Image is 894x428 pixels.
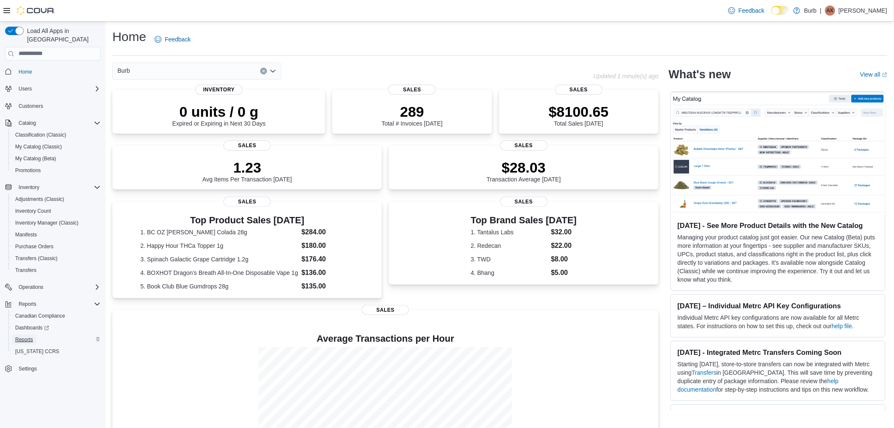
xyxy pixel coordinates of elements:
[12,346,101,357] span: Washington CCRS
[15,299,101,309] span: Reports
[12,154,101,164] span: My Catalog (Beta)
[15,84,35,94] button: Users
[551,254,577,264] dd: $8.00
[551,227,577,237] dd: $32.00
[15,67,35,77] a: Home
[15,231,37,238] span: Manifests
[112,28,146,45] h1: Home
[2,181,104,193] button: Inventory
[15,299,40,309] button: Reports
[15,324,49,331] span: Dashboards
[804,5,817,16] p: Burb
[302,241,354,251] dd: $180.00
[820,5,822,16] p: |
[302,268,354,278] dd: $136.00
[140,228,298,236] dt: 1. BC OZ [PERSON_NAME] Colada 28g
[15,363,101,374] span: Settings
[12,241,101,252] span: Purchase Orders
[17,6,55,15] img: Cova
[678,221,878,230] h3: [DATE] - See More Product Details with the New Catalog
[471,241,548,250] dt: 2. Redecan
[12,165,101,176] span: Promotions
[2,100,104,112] button: Customers
[500,140,548,151] span: Sales
[15,282,47,292] button: Operations
[8,252,104,264] button: Transfers (Classic)
[12,323,101,333] span: Dashboards
[12,335,36,345] a: Reports
[15,101,101,111] span: Customers
[2,66,104,78] button: Home
[12,311,68,321] a: Canadian Compliance
[15,118,101,128] span: Catalog
[860,71,887,78] a: View allExternal link
[15,101,46,111] a: Customers
[8,346,104,357] button: [US_STATE] CCRS
[302,254,354,264] dd: $176.40
[15,118,39,128] button: Catalog
[12,230,40,240] a: Manifests
[15,267,36,274] span: Transfers
[594,73,659,80] p: Updated 1 minute(s) ago
[15,182,43,192] button: Inventory
[827,5,834,16] span: AX
[8,205,104,217] button: Inventory Count
[140,241,298,250] dt: 2. Happy Hour THCa Topper 1g
[140,269,298,277] dt: 4. BOXHOT Dragon's Breath All-In-One Disposable Vape 1g
[19,103,43,110] span: Customers
[12,323,52,333] a: Dashboards
[302,227,354,237] dd: $284.00
[12,253,101,263] span: Transfers (Classic)
[678,233,878,284] p: Managing your product catalog just got easier. Our new Catalog (Beta) puts more information at yo...
[15,196,64,203] span: Adjustments (Classic)
[260,68,267,74] button: Clear input
[15,143,62,150] span: My Catalog (Classic)
[15,313,65,319] span: Canadian Compliance
[12,346,63,357] a: [US_STATE] CCRS
[140,282,298,291] dt: 5. Book Club Blue Gumdrops 28g
[151,31,194,48] a: Feedback
[551,241,577,251] dd: $22.00
[15,219,79,226] span: Inventory Manager (Classic)
[15,182,101,192] span: Inventory
[195,85,243,95] span: Inventory
[678,302,878,310] h3: [DATE] – Individual Metrc API Key Configurations
[12,165,44,176] a: Promotions
[15,336,33,343] span: Reports
[362,305,409,315] span: Sales
[223,140,271,151] span: Sales
[8,193,104,205] button: Adjustments (Classic)
[678,360,878,394] p: Starting [DATE], store-to-store transfers can now be integrated with Metrc using in [GEOGRAPHIC_D...
[8,129,104,141] button: Classification (Classic)
[825,5,835,16] div: Akira Xu
[15,66,101,77] span: Home
[2,298,104,310] button: Reports
[669,68,731,81] h2: What's new
[555,85,602,95] span: Sales
[15,243,54,250] span: Purchase Orders
[8,141,104,153] button: My Catalog (Classic)
[12,206,101,216] span: Inventory Count
[12,230,101,240] span: Manifests
[471,255,548,263] dt: 3. TWD
[388,85,436,95] span: Sales
[19,120,36,126] span: Catalog
[487,159,561,183] div: Transaction Average [DATE]
[202,159,292,176] p: 1.23
[19,184,39,191] span: Inventory
[549,103,609,127] div: Total Sales [DATE]
[12,130,70,140] a: Classification (Classic)
[551,268,577,278] dd: $5.00
[692,369,717,376] a: Transfers
[15,208,51,214] span: Inventory Count
[12,194,68,204] a: Adjustments (Classic)
[382,103,442,120] p: 289
[12,194,101,204] span: Adjustments (Classic)
[15,282,101,292] span: Operations
[117,66,130,76] span: Burb
[382,103,442,127] div: Total # Invoices [DATE]
[678,313,878,330] p: Individual Metrc API key configurations are now available for all Metrc states. For instructions ...
[202,159,292,183] div: Avg Items Per Transaction [DATE]
[882,72,887,77] svg: External link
